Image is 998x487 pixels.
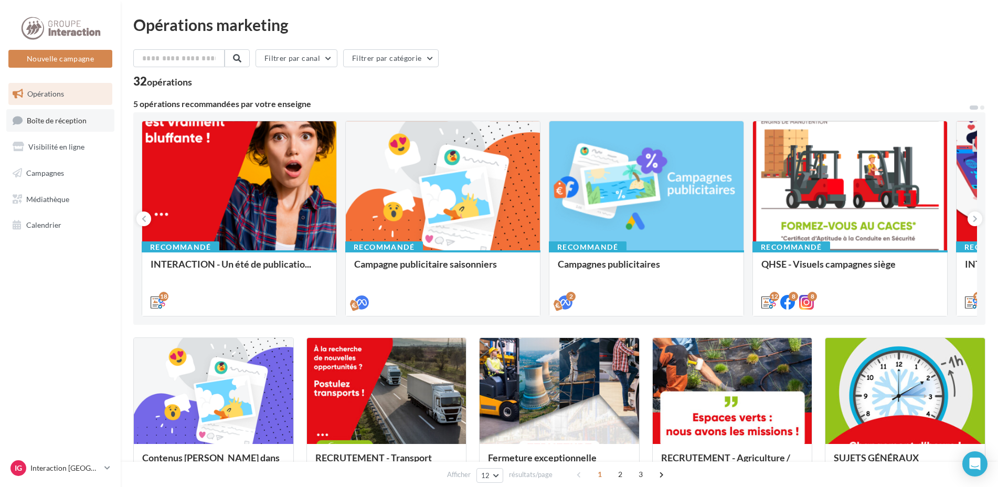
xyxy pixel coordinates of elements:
button: Filtrer par catégorie [343,49,439,67]
span: 1 [591,466,608,483]
span: Médiathèque [26,194,69,203]
button: Nouvelle campagne [8,50,112,68]
span: 3 [632,466,649,483]
div: 8 [789,292,798,301]
span: Boîte de réception [27,115,87,124]
span: Campagnes [26,168,64,177]
div: 5 opérations recommandées par votre enseigne [133,100,969,108]
a: IG Interaction [GEOGRAPHIC_DATA] [8,458,112,478]
a: Calendrier [6,214,114,236]
span: Afficher [447,470,471,480]
span: Calendrier [26,220,61,229]
span: RECRUTEMENT - Transport [315,452,432,463]
div: Opérations marketing [133,17,985,33]
button: 12 [476,468,503,483]
button: Filtrer par canal [256,49,337,67]
div: Recommandé [549,241,627,253]
div: opérations [147,77,192,87]
span: Visibilité en ligne [28,142,84,151]
span: Opérations [27,89,64,98]
p: Interaction [GEOGRAPHIC_DATA] [30,463,100,473]
a: Boîte de réception [6,109,114,132]
span: Fermeture exceptionnelle [488,452,597,463]
div: Recommandé [142,241,219,253]
div: 12 [770,292,779,301]
div: Recommandé [345,241,423,253]
div: 12 [973,292,983,301]
span: 2 [612,466,629,483]
span: 12 [481,471,490,480]
div: Recommandé [752,241,830,253]
a: Visibilité en ligne [6,136,114,158]
a: Campagnes [6,162,114,184]
div: Open Intercom Messenger [962,451,988,477]
span: Campagnes publicitaires [558,258,660,270]
a: Opérations [6,83,114,105]
div: 32 [133,76,192,87]
span: IG [15,463,22,473]
span: Campagne publicitaire saisonniers [354,258,497,270]
span: résultats/page [509,470,553,480]
a: Médiathèque [6,188,114,210]
span: SUJETS GÉNÉRAUX [834,452,919,463]
div: 8 [808,292,817,301]
span: INTERACTION - Un été de publicatio... [151,258,311,270]
div: 2 [566,292,576,301]
div: 18 [159,292,168,301]
span: QHSE - Visuels campagnes siège [761,258,896,270]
